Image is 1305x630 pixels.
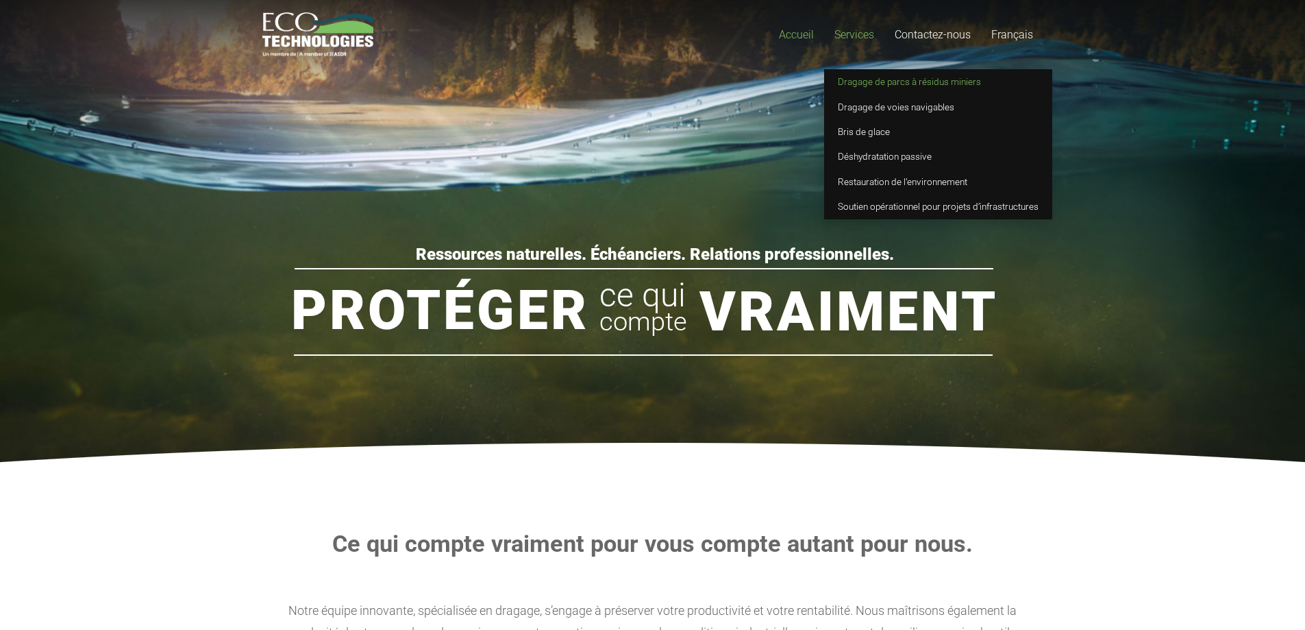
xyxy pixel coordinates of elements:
rs-layer: ce qui [599,276,686,315]
span: Dragage de voies navigables [838,101,954,112]
a: logo_EcoTech_ASDR_RGB [262,12,374,57]
a: Dragage de parcs à résidus miniers [824,69,1052,94]
a: Bris de glace [824,119,1052,144]
a: Restauration de l’environnement [824,169,1052,194]
rs-layer: Ressources naturelles. Échéanciers. Relations professionnelles. [416,247,894,262]
rs-layer: Vraiment [699,278,998,346]
span: Restauration de l’environnement [838,176,967,187]
span: Soutien opérationnel pour projets d’infrastructures [838,201,1039,212]
a: Soutien opérationnel pour projets d’infrastructures [824,194,1052,219]
strong: Ce qui compte vraiment pour vous compte autant pour nous. [332,530,973,557]
rs-layer: Protéger [291,276,589,345]
rs-layer: compte [599,302,687,341]
span: Français [991,28,1033,41]
span: Dragage de parcs à résidus miniers [838,76,981,87]
a: Déshydratation passive [824,144,1052,169]
a: Dragage de voies navigables [824,94,1052,119]
span: Accueil [779,28,814,41]
span: Contactez-nous [895,28,971,41]
span: Services [834,28,874,41]
span: Bris de glace [838,126,890,137]
span: Déshydratation passive [838,151,932,162]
